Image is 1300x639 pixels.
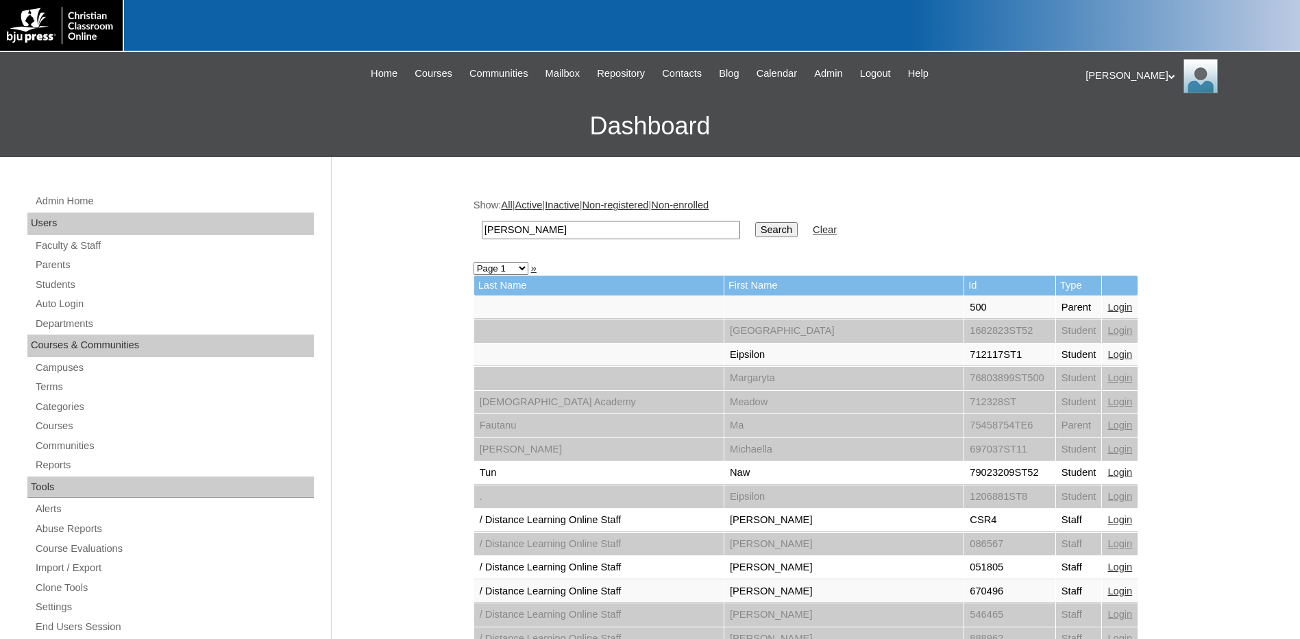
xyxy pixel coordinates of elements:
[482,221,740,239] input: Search
[724,556,964,579] td: [PERSON_NAME]
[1107,325,1132,336] a: Login
[474,485,724,509] td: .
[964,580,1055,603] td: 670496
[724,485,964,509] td: Eipsilon
[1107,467,1132,478] a: Login
[724,276,964,296] td: First Name
[34,276,314,293] a: Students
[964,391,1055,414] td: 712328ST
[724,438,964,461] td: Michaella
[712,66,746,82] a: Blog
[1107,562,1132,572] a: Login
[34,359,314,376] a: Campuses
[1107,372,1132,383] a: Login
[964,438,1055,461] td: 697037ST11
[724,319,964,343] td: [GEOGRAPHIC_DATA]
[1056,343,1102,367] td: Student
[515,200,542,210] a: Active
[34,193,314,210] a: Admin Home
[590,66,652,82] a: Repository
[860,66,891,82] span: Logout
[964,509,1055,532] td: CSR4
[545,200,580,210] a: Inactive
[34,256,314,274] a: Parents
[1056,556,1102,579] td: Staff
[724,533,964,556] td: [PERSON_NAME]
[34,559,314,577] a: Import / Export
[531,263,537,274] a: »
[1107,349,1132,360] a: Login
[964,296,1055,319] td: 500
[964,343,1055,367] td: 712117ST1
[1107,302,1132,313] a: Login
[1056,603,1102,627] td: Staff
[34,378,314,396] a: Terms
[1056,485,1102,509] td: Student
[1107,491,1132,502] a: Login
[807,66,850,82] a: Admin
[539,66,587,82] a: Mailbox
[964,485,1055,509] td: 1206881ST8
[1056,438,1102,461] td: Student
[1056,509,1102,532] td: Staff
[724,367,964,390] td: Margaryta
[371,66,397,82] span: Home
[597,66,645,82] span: Repository
[34,398,314,415] a: Categories
[719,66,739,82] span: Blog
[34,618,314,636] a: End Users Session
[1056,391,1102,414] td: Student
[813,224,837,235] a: Clear
[908,66,929,82] span: Help
[724,603,964,627] td: [PERSON_NAME]
[474,391,724,414] td: [DEMOGRAPHIC_DATA] Academy
[501,200,512,210] a: All
[1056,533,1102,556] td: Staff
[901,66,935,82] a: Help
[1184,59,1218,93] img: Jonelle Rodriguez
[7,7,116,44] img: logo-white.png
[1107,396,1132,407] a: Login
[655,66,709,82] a: Contacts
[814,66,843,82] span: Admin
[662,66,702,82] span: Contacts
[474,533,724,556] td: / Distance Learning Online Staff
[34,296,314,313] a: Auto Login
[415,66,452,82] span: Courses
[34,237,314,254] a: Faculty & Staff
[364,66,404,82] a: Home
[724,580,964,603] td: [PERSON_NAME]
[34,418,314,435] a: Courses
[964,556,1055,579] td: 051805
[34,579,314,596] a: Clone Tools
[1107,538,1132,549] a: Login
[1056,276,1102,296] td: Type
[964,461,1055,485] td: 79023209ST52
[34,520,314,538] a: Abuse Reports
[1056,319,1102,343] td: Student
[34,437,314,455] a: Communities
[755,222,798,237] input: Search
[34,315,314,333] a: Departments
[27,213,314,234] div: Users
[964,603,1055,627] td: 546465
[724,391,964,414] td: Meadow
[853,66,898,82] a: Logout
[474,580,724,603] td: / Distance Learning Online Staff
[474,461,724,485] td: Tun
[463,66,535,82] a: Communities
[1056,461,1102,485] td: Student
[964,367,1055,390] td: 76803899ST500
[1086,59,1286,93] div: [PERSON_NAME]
[474,414,724,437] td: Fautanu
[724,414,964,437] td: Ma
[964,533,1055,556] td: 086567
[474,438,724,461] td: [PERSON_NAME]
[1107,609,1132,620] a: Login
[27,477,314,498] div: Tools
[34,599,314,616] a: Settings
[474,198,1152,247] div: Show: | | | |
[750,66,804,82] a: Calendar
[1107,514,1132,525] a: Login
[1056,367,1102,390] td: Student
